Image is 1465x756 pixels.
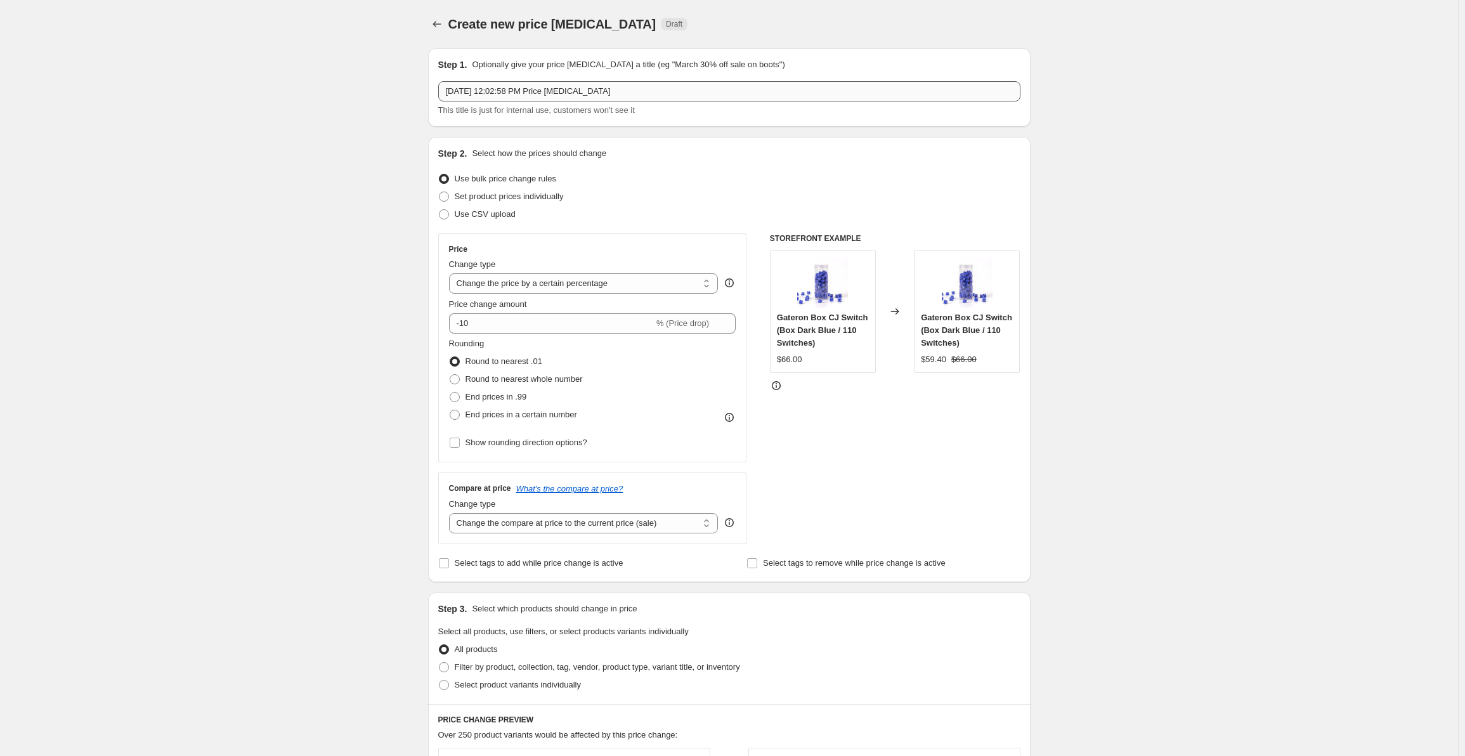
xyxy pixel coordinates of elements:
span: Select product variants individually [455,680,581,689]
span: Gateron Box CJ Switch (Box Dark Blue / 110 Switches) [777,313,868,348]
span: Select all products, use filters, or select products variants individually [438,627,689,636]
span: All products [455,644,498,654]
h2: Step 1. [438,58,467,71]
strike: $66.00 [951,353,977,366]
h2: Step 3. [438,603,467,615]
div: help [723,516,736,529]
div: $59.40 [921,353,946,366]
span: End prices in .99 [466,392,527,401]
span: Over 250 product variants would be affected by this price change: [438,730,678,740]
h3: Price [449,244,467,254]
button: Price change jobs [428,15,446,33]
span: Gateron Box CJ Switch (Box Dark Blue / 110 Switches) [921,313,1012,348]
span: This title is just for internal use, customers won't see it [438,105,635,115]
img: Gateron-CJ-Box-Switch-Dark-Blue_80x.jpg [797,257,848,308]
p: Select which products should change in price [472,603,637,615]
span: Round to nearest whole number [466,374,583,384]
button: What's the compare at price? [516,484,623,493]
span: Price change amount [449,299,527,309]
span: End prices in a certain number [466,410,577,419]
p: Optionally give your price [MEDICAL_DATA] a title (eg "March 30% off sale on boots") [472,58,785,71]
span: Change type [449,499,496,509]
img: Gateron-CJ-Box-Switch-Dark-Blue_80x.jpg [942,257,993,308]
span: Show rounding direction options? [466,438,587,447]
span: Select tags to add while price change is active [455,558,623,568]
h3: Compare at price [449,483,511,493]
div: $66.00 [777,353,802,366]
div: help [723,277,736,289]
h2: Step 2. [438,147,467,160]
span: Rounding [449,339,485,348]
span: Set product prices individually [455,192,564,201]
p: Select how the prices should change [472,147,606,160]
h6: STOREFRONT EXAMPLE [770,233,1020,244]
input: -15 [449,313,654,334]
span: % (Price drop) [656,318,709,328]
span: Draft [666,19,682,29]
span: Change type [449,259,496,269]
span: Create new price [MEDICAL_DATA] [448,17,656,31]
span: Use bulk price change rules [455,174,556,183]
span: Filter by product, collection, tag, vendor, product type, variant title, or inventory [455,662,740,672]
span: Use CSV upload [455,209,516,219]
h6: PRICE CHANGE PREVIEW [438,715,1020,725]
input: 30% off holiday sale [438,81,1020,101]
span: Round to nearest .01 [466,356,542,366]
span: Select tags to remove while price change is active [763,558,946,568]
